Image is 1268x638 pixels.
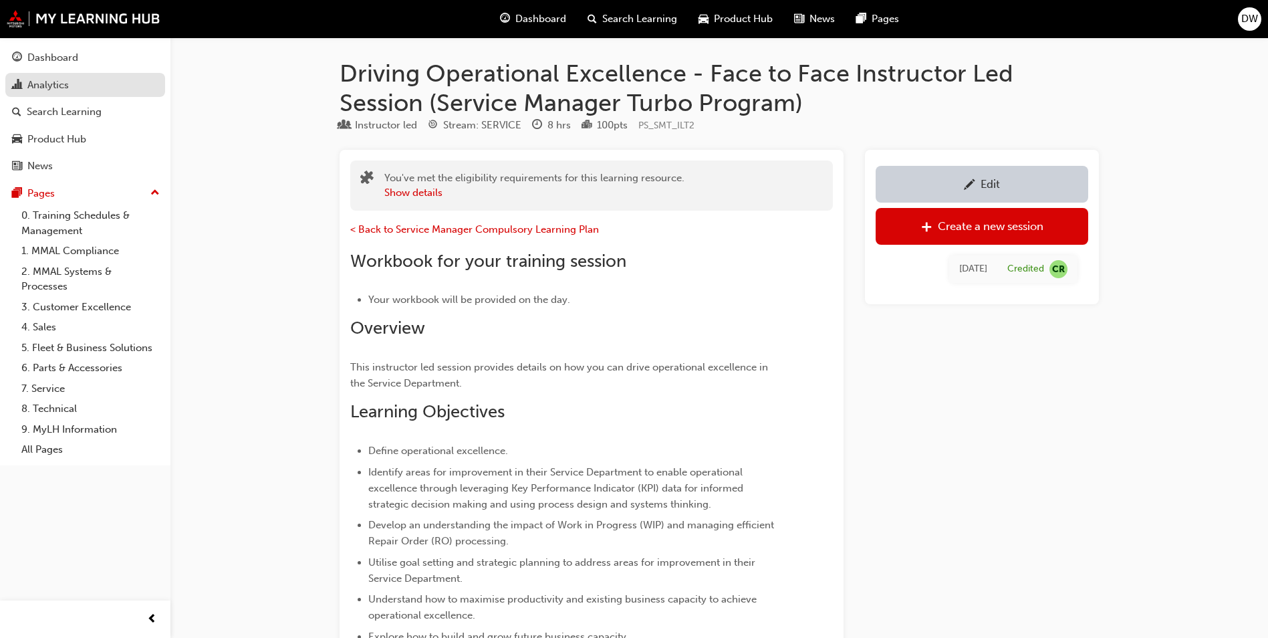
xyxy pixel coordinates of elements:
[428,117,521,134] div: Stream
[5,154,165,179] a: News
[489,5,577,33] a: guage-iconDashboard
[368,593,759,621] span: Understand how to maximise productivity and existing business capacity to achieve operational exc...
[846,5,910,33] a: pages-iconPages
[368,466,746,510] span: Identify areas for improvement in their Service Department to enable operational excellence throu...
[27,78,69,93] div: Analytics
[7,10,160,27] img: mmal
[12,188,22,200] span: pages-icon
[340,59,1099,117] h1: Driving Operational Excellence - Face to Face Instructor Led Session (Service Manager Turbo Program)
[16,297,165,318] a: 3. Customer Excellence
[27,50,78,66] div: Dashboard
[714,11,773,27] span: Product Hub
[582,120,592,132] span: podium-icon
[368,445,508,457] span: Define operational excellence.
[27,186,55,201] div: Pages
[150,185,160,202] span: up-icon
[16,241,165,261] a: 1. MMAL Compliance
[12,106,21,118] span: search-icon
[5,43,165,181] button: DashboardAnalyticsSearch LearningProduct HubNews
[547,118,571,133] div: 8 hrs
[582,117,628,134] div: Points
[12,80,22,92] span: chart-icon
[350,251,626,272] span: Workbook for your training session
[1241,11,1258,27] span: DW
[938,219,1043,233] div: Create a new session
[443,118,521,133] div: Stream: SERVICE
[577,5,688,33] a: search-iconSearch Learning
[12,134,22,146] span: car-icon
[350,361,771,389] span: This instructor led session provides details on how you can drive operational excellence in the S...
[597,118,628,133] div: 100 pts
[964,179,975,193] span: pencil-icon
[500,11,510,27] span: guage-icon
[27,104,102,120] div: Search Learning
[16,317,165,338] a: 4. Sales
[368,556,758,584] span: Utilise goal setting and strategic planning to address areas for improvement in their Service Dep...
[532,120,542,132] span: clock-icon
[360,172,374,187] span: puzzle-icon
[794,11,804,27] span: news-icon
[350,401,505,422] span: Learning Objectives
[12,52,22,64] span: guage-icon
[532,117,571,134] div: Duration
[856,11,866,27] span: pages-icon
[876,166,1088,203] a: Edit
[16,399,165,419] a: 8. Technical
[602,11,677,27] span: Search Learning
[921,221,932,235] span: plus-icon
[340,120,350,132] span: learningResourceType_INSTRUCTOR_LED-icon
[16,338,165,358] a: 5. Fleet & Business Solutions
[368,519,777,547] span: Develop an understanding the impact of Work in Progress (WIP) and managing efficient Repair Order...
[16,205,165,241] a: 0. Training Schedules & Management
[699,11,709,27] span: car-icon
[16,379,165,399] a: 7. Service
[872,11,899,27] span: Pages
[5,100,165,124] a: Search Learning
[16,261,165,297] a: 2. MMAL Systems & Processes
[5,181,165,206] button: Pages
[147,611,157,628] span: prev-icon
[384,171,684,201] div: You've met the eligibility requirements for this learning resource.
[12,161,22,173] span: news-icon
[350,318,425,338] span: Overview
[783,5,846,33] a: news-iconNews
[368,294,570,306] span: Your workbook will be provided on the day.
[1007,263,1044,276] div: Credited
[688,5,783,33] a: car-iconProduct Hub
[809,11,835,27] span: News
[16,358,165,379] a: 6. Parts & Accessories
[1049,260,1067,278] span: null-icon
[5,73,165,98] a: Analytics
[27,158,53,174] div: News
[959,261,987,277] div: Tue Oct 01 2024 09:30:00 GMT+0930 (Australian Central Standard Time)
[27,132,86,147] div: Product Hub
[876,208,1088,245] a: Create a new session
[981,177,1000,191] div: Edit
[384,185,442,201] button: Show details
[16,419,165,440] a: 9. MyLH Information
[588,11,597,27] span: search-icon
[1238,7,1261,31] button: DW
[515,11,566,27] span: Dashboard
[428,120,438,132] span: target-icon
[350,223,599,235] a: < Back to Service Manager Compulsory Learning Plan
[16,439,165,460] a: All Pages
[340,117,417,134] div: Type
[638,120,694,131] span: Learning resource code
[5,45,165,70] a: Dashboard
[5,127,165,152] a: Product Hub
[355,118,417,133] div: Instructor led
